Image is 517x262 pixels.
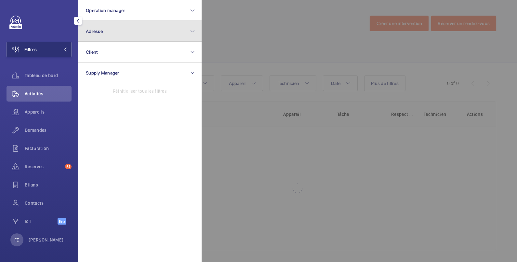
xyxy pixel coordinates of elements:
span: IoT [25,218,58,225]
p: FD [14,237,20,243]
span: Filtres [24,46,37,53]
span: Contacts [25,200,72,206]
span: Demandes [25,127,72,133]
span: Appareils [25,109,72,115]
span: Facturation [25,145,72,152]
span: 51 [65,164,72,169]
span: Beta [58,218,66,225]
span: Bilans [25,182,72,188]
span: Réserves [25,163,62,170]
p: [PERSON_NAME] [29,237,64,243]
button: Filtres [7,42,72,57]
span: Activités [25,90,72,97]
span: Tableau de bord [25,72,72,79]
